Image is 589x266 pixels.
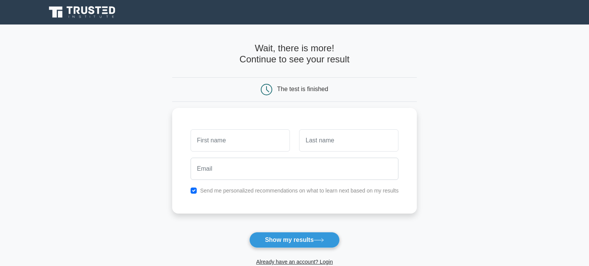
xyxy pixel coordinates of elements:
input: Last name [299,129,398,152]
button: Show my results [249,232,340,248]
h4: Wait, there is more! Continue to see your result [172,43,417,65]
input: First name [191,129,290,152]
input: Email [191,158,399,180]
a: Already have an account? Login [256,259,333,265]
label: Send me personalized recommendations on what to learn next based on my results [200,188,399,194]
div: The test is finished [277,86,328,92]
